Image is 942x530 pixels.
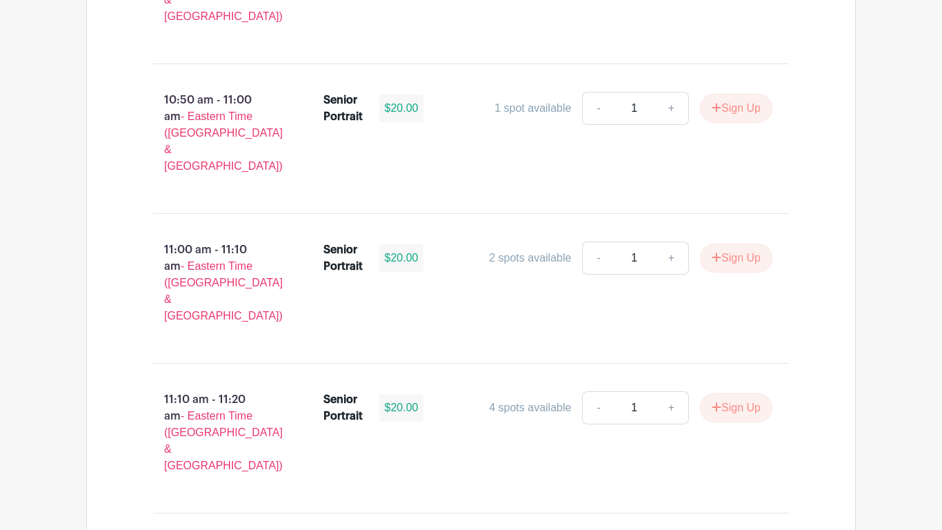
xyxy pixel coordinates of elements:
span: - Eastern Time ([GEOGRAPHIC_DATA] & [GEOGRAPHIC_DATA]) [164,110,283,172]
button: Sign Up [700,393,772,422]
div: 1 spot available [494,100,571,117]
div: Senior Portrait [323,242,363,275]
a: + [654,391,689,424]
div: $20.00 [379,394,424,422]
p: 10:50 am - 11:00 am [131,86,301,180]
a: - [582,92,614,125]
span: - Eastern Time ([GEOGRAPHIC_DATA] & [GEOGRAPHIC_DATA]) [164,410,283,471]
a: - [582,391,614,424]
a: + [654,242,689,275]
p: 11:10 am - 11:20 am [131,386,301,480]
a: + [654,92,689,125]
a: - [582,242,614,275]
span: - Eastern Time ([GEOGRAPHIC_DATA] & [GEOGRAPHIC_DATA]) [164,260,283,322]
div: 2 spots available [489,250,571,266]
div: Senior Portrait [323,391,363,424]
div: Senior Portrait [323,92,363,125]
button: Sign Up [700,244,772,273]
div: $20.00 [379,244,424,272]
p: 11:00 am - 11:10 am [131,236,301,330]
button: Sign Up [700,94,772,123]
div: 4 spots available [489,400,571,416]
div: $20.00 [379,95,424,122]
